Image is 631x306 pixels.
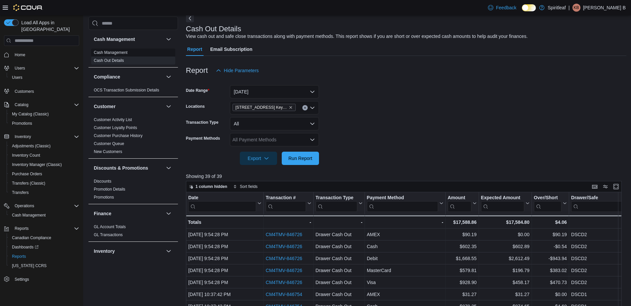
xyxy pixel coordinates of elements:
[94,36,135,43] h3: Cash Management
[266,244,302,249] a: CM4TMV-846726
[9,110,52,118] a: My Catalog (Classic)
[186,67,208,75] h3: Report
[94,248,163,254] button: Inventory
[9,142,53,150] a: Adjustments (Classic)
[94,149,122,154] a: New Customers
[94,165,163,171] button: Discounts & Promotions
[12,101,31,109] button: Catalog
[188,195,256,201] div: Date
[481,266,529,274] div: $196.79
[15,203,34,209] span: Operations
[282,152,319,165] button: Run Report
[188,266,261,274] div: [DATE] 9:54:28 PM
[94,74,163,80] button: Compliance
[94,50,127,55] a: Cash Management
[534,290,567,298] div: $0.00
[7,109,82,119] button: My Catalog (Classic)
[94,141,124,146] a: Customer Queue
[266,195,306,212] div: Transaction # URL
[1,132,82,141] button: Inventory
[12,162,62,167] span: Inventory Manager (Classic)
[94,179,111,184] span: Discounts
[94,117,132,122] a: Customer Activity List
[534,242,567,250] div: -$0.54
[12,263,47,268] span: [US_STATE] CCRS
[94,36,163,43] button: Cash Management
[534,230,567,238] div: $90.19
[266,292,302,297] a: CM4TMV-846754
[266,195,306,201] div: Transaction #
[165,210,173,218] button: Finance
[12,133,79,141] span: Inventory
[94,210,163,217] button: Finance
[7,119,82,128] button: Promotions
[9,211,79,219] span: Cash Management
[94,224,126,230] span: GL Account Totals
[94,87,159,93] span: OCS Transaction Submission Details
[315,195,362,212] button: Transaction Type
[9,151,43,159] a: Inventory Count
[548,4,566,12] p: Spiritleaf
[12,202,79,210] span: Operations
[7,211,82,220] button: Cash Management
[15,66,25,71] span: Users
[88,49,178,67] div: Cash Management
[7,73,82,82] button: Users
[9,179,79,187] span: Transfers (Classic)
[534,195,561,212] div: Over/Short
[94,125,137,130] a: Customer Loyalty Points
[88,223,178,241] div: Finance
[188,218,261,226] div: Totals
[481,195,524,212] div: Expected Amount
[266,268,302,273] a: CM4TMV-846726
[481,278,529,286] div: $458.17
[15,277,29,282] span: Settings
[9,74,79,81] span: Users
[1,50,82,60] button: Home
[367,266,443,274] div: MasterCard
[240,152,277,165] button: Export
[534,254,567,262] div: -$943.94
[19,19,79,33] span: Load All Apps in [GEOGRAPHIC_DATA]
[9,189,31,197] a: Transfers
[315,218,362,226] div: -
[9,161,65,169] a: Inventory Manager (Classic)
[315,266,362,274] div: Drawer Cash Out
[12,244,39,250] span: Dashboards
[186,88,210,93] label: Date Range
[94,248,115,254] h3: Inventory
[12,153,40,158] span: Inventory Count
[9,234,79,242] span: Canadian Compliance
[7,141,82,151] button: Adjustments (Classic)
[367,195,443,212] button: Payment Method
[266,195,311,212] button: Transaction #
[12,275,32,283] a: Settings
[9,189,79,197] span: Transfers
[7,261,82,270] button: [US_STATE] CCRS
[266,218,311,226] div: -
[447,230,476,238] div: $90.19
[12,51,28,59] a: Home
[601,183,609,191] button: Display options
[165,73,173,81] button: Compliance
[481,195,529,212] button: Expected Amount
[188,278,261,286] div: [DATE] 9:54:28 PM
[9,243,79,251] span: Dashboards
[186,120,219,125] label: Transaction Type
[315,254,362,262] div: Drawer Cash Out
[94,232,123,237] span: GL Transactions
[315,230,362,238] div: Drawer Cash Out
[94,210,111,217] h3: Finance
[367,278,443,286] div: Visa
[447,254,476,262] div: $1,668.55
[572,4,580,12] div: Kiefer B
[447,266,476,274] div: $579.81
[88,86,178,97] div: Compliance
[1,224,82,233] button: Reports
[210,43,252,56] span: Email Subscription
[367,195,438,201] div: Payment Method
[315,195,357,212] div: Transaction Type
[12,235,51,240] span: Canadian Compliance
